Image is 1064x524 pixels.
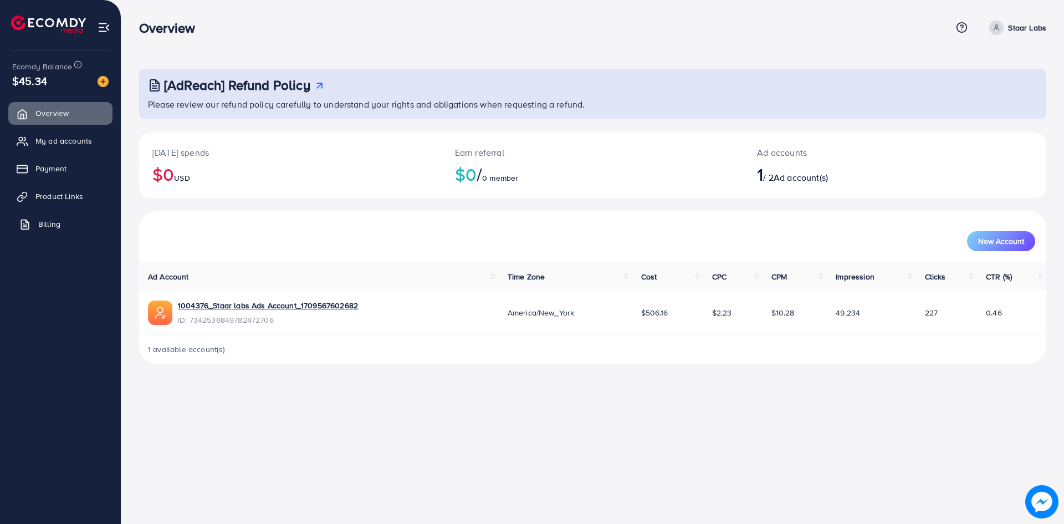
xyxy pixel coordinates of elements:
span: Cost [641,271,657,282]
a: Overview [8,102,112,124]
h2: / 2 [757,164,957,185]
span: Payment [35,163,66,174]
h3: Overview [139,20,204,36]
p: Staar Labs [1008,21,1046,34]
a: Payment [8,157,112,180]
span: CTR (%) [986,271,1012,282]
a: 1004376_Staar labs Ads Account_1709567602682 [178,300,358,311]
span: USD [174,172,190,184]
a: My ad accounts [8,130,112,152]
span: $2.23 [712,307,732,318]
a: Billing [8,213,112,235]
span: My ad accounts [35,135,92,146]
span: Clicks [925,271,946,282]
p: [DATE] spends [152,146,428,159]
span: CPC [712,271,727,282]
span: 0.46 [986,307,1002,318]
a: Product Links [8,185,112,207]
span: Ecomdy Balance [12,61,72,72]
span: ID: 7342536849782472706 [178,314,358,325]
span: Product Links [35,191,83,202]
h3: [AdReach] Refund Policy [164,77,310,93]
span: / [477,161,482,187]
span: Ad account(s) [774,171,828,184]
a: Staar Labs [985,21,1046,35]
span: 1 available account(s) [148,344,226,355]
h2: $0 [455,164,731,185]
p: Ad accounts [757,146,957,159]
img: image [98,76,109,87]
span: America/New_York [508,307,575,318]
span: Billing [38,218,60,230]
p: Please review our refund policy carefully to understand your rights and obligations when requesti... [148,98,1040,111]
img: logo [11,16,86,33]
span: $506.16 [641,307,668,318]
span: 0 member [482,172,518,184]
img: menu [98,21,110,34]
span: $10.28 [771,307,795,318]
span: Time Zone [508,271,545,282]
p: Earn referral [455,146,731,159]
span: Impression [836,271,874,282]
span: $45.34 [12,73,47,89]
span: New Account [978,237,1024,245]
span: 1 [757,161,763,187]
button: New Account [967,231,1035,251]
img: image [1027,487,1056,516]
h2: $0 [152,164,428,185]
span: 227 [925,307,938,318]
span: Ad Account [148,271,189,282]
span: 49,234 [836,307,860,318]
img: ic-ads-acc.e4c84228.svg [148,301,172,325]
span: CPM [771,271,787,282]
span: Overview [35,108,69,119]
